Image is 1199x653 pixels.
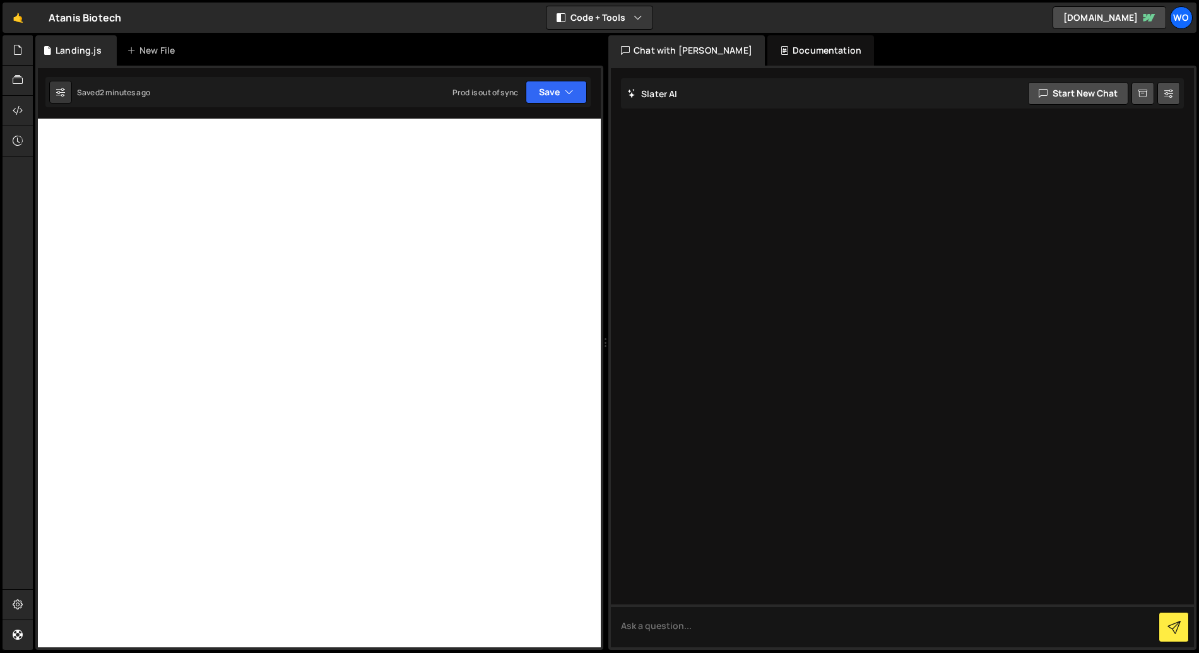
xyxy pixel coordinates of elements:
div: Documentation [767,35,874,66]
h2: Slater AI [627,88,678,100]
div: Saved [77,87,150,98]
div: 2 minutes ago [100,87,150,98]
div: Atanis Biotech [49,10,121,25]
button: Start new chat [1028,82,1128,105]
button: Save [526,81,587,103]
div: New File [127,44,180,57]
div: Landing.js [56,44,102,57]
div: Chat with [PERSON_NAME] [608,35,765,66]
a: 🤙 [3,3,33,33]
button: Code + Tools [546,6,653,29]
a: Wo [1170,6,1193,29]
div: Prod is out of sync [452,87,518,98]
a: [DOMAIN_NAME] [1053,6,1166,29]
